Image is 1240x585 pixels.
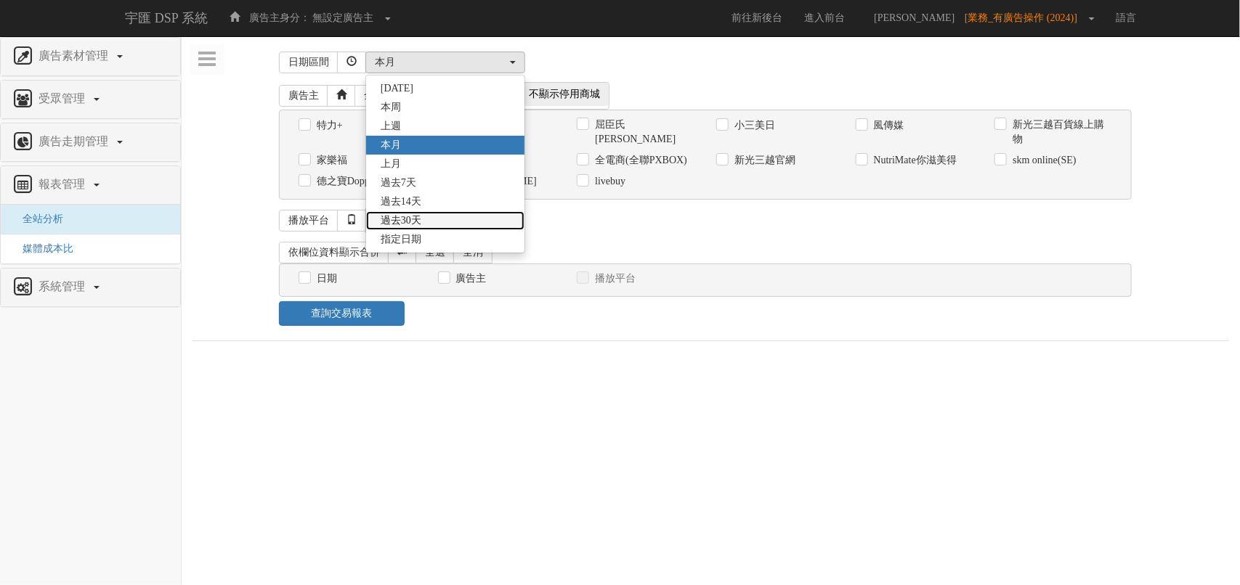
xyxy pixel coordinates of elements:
[12,173,169,197] a: 報表管理
[12,88,169,111] a: 受眾管理
[591,153,687,168] label: 全電商(全聯PXBOX)
[313,12,374,23] span: 無設定廣告主
[870,153,957,168] label: NutriMate你滋美得
[731,153,795,168] label: 新光三越官網
[12,276,169,299] a: 系統管理
[313,118,343,133] label: 特力+
[591,271,636,286] label: 播放平台
[279,301,405,326] a: 查詢交易報表
[965,12,1085,23] span: [業務_有廣告操作 (2024)]
[381,176,416,190] span: 過去7天
[381,232,421,247] span: 指定日期
[520,83,609,106] span: 不顯示停用商城
[381,138,401,152] span: 本月
[35,92,92,105] span: 受眾管理
[354,85,394,107] a: 全選
[591,118,694,147] label: 屈臣氏[PERSON_NAME]
[35,178,92,190] span: 報表管理
[12,131,169,154] a: 廣告走期管理
[381,100,401,115] span: 本周
[731,118,775,133] label: 小三美日
[453,271,487,286] label: 廣告主
[365,52,525,73] button: 本月
[381,195,421,209] span: 過去14天
[249,12,310,23] span: 廣告主身分：
[35,135,116,147] span: 廣告走期管理
[12,213,63,224] a: 全站分析
[867,12,962,23] span: [PERSON_NAME]
[381,213,421,228] span: 過去30天
[313,153,347,168] label: 家樂福
[381,157,401,171] span: 上月
[381,81,413,96] span: [DATE]
[35,280,92,292] span: 系統管理
[1009,118,1112,147] label: 新光三越百貨線上購物
[381,119,401,134] span: 上週
[591,174,625,189] label: livebuy
[870,118,904,133] label: 風傳媒
[375,55,507,70] div: 本月
[1009,153,1077,168] label: skm online(SE)
[313,271,337,286] label: 日期
[12,45,169,68] a: 廣告素材管理
[313,174,394,189] label: 德之寶Doppelherz
[12,243,73,254] a: 媒體成本比
[35,49,116,62] span: 廣告素材管理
